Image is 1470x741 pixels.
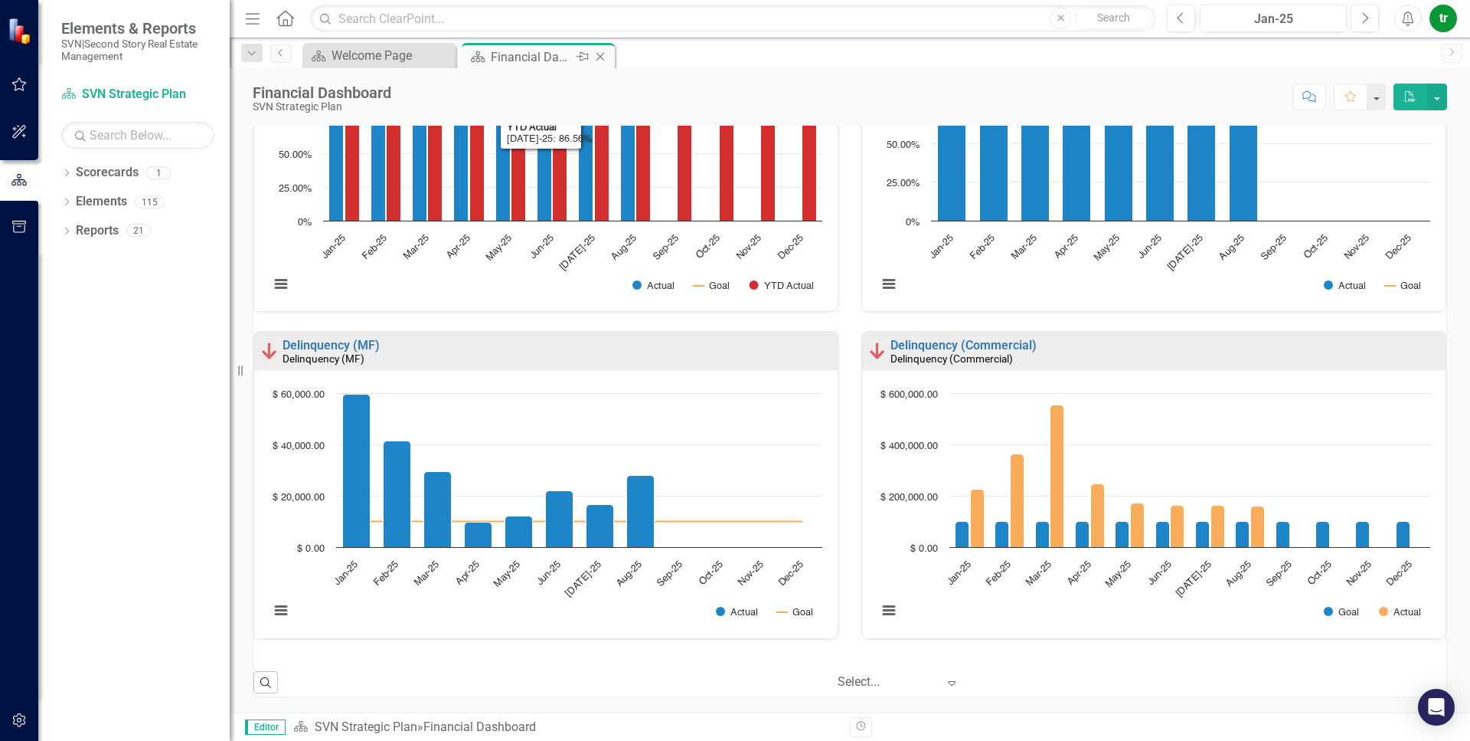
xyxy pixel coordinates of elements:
[428,102,443,221] path: Mar-25, 87.89333333. YTD Actual.
[1036,521,1050,547] path: Mar-25, 100,000. Goal.
[971,489,985,547] path: Jan-25, 224,616.33. Actual.
[737,559,765,588] text: Nov-25
[262,385,830,634] svg: Interactive chart
[354,518,805,524] g: Goal, series 2 of 2. Line with 12 data points.
[878,274,900,295] button: View chart menu, Chart
[511,101,526,221] path: May-25, 88.152. YTD Actual.
[402,233,430,261] text: Mar-25
[445,233,472,261] text: Apr-25
[955,521,1410,547] g: Goal, bar series 1 of 2 with 12 bars.
[1066,559,1093,587] text: Apr-25
[557,233,597,273] text: [DATE]-25
[1174,559,1214,599] text: [DATE]-25
[413,559,441,588] text: Mar-25
[320,233,348,261] text: Jan-25
[270,600,292,621] button: View chart menu, Chart
[1224,559,1253,589] text: Aug-25
[310,5,1155,32] input: Search ClearPoint...
[546,490,573,547] path: Jun-25, 21,797.51. Actual.
[1063,86,1091,221] path: Apr-25, 87.44394619. Actual.
[1230,82,1258,221] path: Aug-25, 89.80477223. Actual.
[1200,5,1347,32] button: Jan-25
[273,390,325,400] text: $ 60,000.00
[1217,233,1246,262] text: Aug-25
[413,110,427,221] path: Mar-25, 81.47. Actual.
[720,103,734,221] path: Oct-25, 86.7425. YTD Actual.
[1251,506,1265,547] path: Aug-25, 158,905.5. Actual.
[253,5,838,313] div: Double-Click to Edit
[329,86,344,221] path: Jan-25, 99.54. Actual.
[1146,559,1174,587] text: Jun-25
[735,233,763,261] text: Nov-25
[553,103,567,221] path: Jun-25, 87.205. YTD Actual.
[384,441,411,547] path: Feb-25, 41,481.96. Actual.
[505,516,533,547] path: May-25, 12,184.99. Actual.
[1116,521,1129,547] path: May-25, 100,000. Goal.
[245,720,286,735] span: Editor
[1418,689,1455,726] div: Open Intercom Messenger
[76,164,139,182] a: Scorecards
[938,67,1410,221] g: Actual, series 1 of 2. Bar series with 12 bars.
[985,559,1013,588] text: Feb-25
[887,179,920,189] text: 25.00%
[343,393,803,548] g: Actual, series 1 of 2. Bar series with 12 bars.
[870,385,1438,634] svg: Interactive chart
[694,233,722,261] text: Oct-25
[283,338,380,352] a: Delinquency (MF)
[1384,233,1413,261] text: Dec-25
[332,559,360,587] text: Jan-25
[1187,86,1216,221] path: Jul-25, 87.41573034. Actual.
[910,544,938,554] text: $ 0.00
[1211,505,1225,547] path: Jul-25, 161,360.42. Actual.
[329,86,802,221] g: Actual, series 1 of 3. Bar series with 12 bars.
[1324,607,1361,618] button: Show Goal
[1156,521,1170,547] path: Jun-25, 100,000. Goal.
[691,280,732,292] button: Show Goal
[1316,521,1330,547] path: Oct-25, 100,000. Goal.
[306,46,452,65] a: Welcome Page
[1302,233,1330,261] text: Oct-25
[579,109,593,221] path: Jul-25, 82.69. Actual.
[636,103,651,221] path: Aug-25, 86.7425. YTD Actual.
[273,493,325,503] text: $ 20,000.00
[1205,10,1341,28] div: Jan-25
[627,475,655,547] path: Aug-25, 27,793.68. Actual.
[1196,521,1210,547] path: Jul-25, 100,000. Goal.
[1265,559,1294,589] text: Sep-25
[1076,521,1089,547] path: Apr-25, 100,000. Goal.
[632,280,677,292] button: Show Actual
[424,471,452,547] path: Mar-25, 29,483.93. Actual.
[870,385,1438,634] div: Chart. Highcharts interactive chart.
[1165,233,1205,273] text: [DATE]-25
[279,150,312,160] text: 50.00%
[955,521,969,547] path: Jan-25, 100,000. Goal.
[1093,233,1122,263] text: May-25
[262,58,830,307] div: Maintenance Hours Logged . Highcharts interactive chart.
[1021,86,1050,221] path: Mar-25, 87.52598753. Actual.
[880,441,938,451] text: $ 400,000.00
[716,607,760,618] button: Show Actual
[595,103,609,221] path: Jul-25, 86.56. YTD Actual.
[1306,559,1334,587] text: Oct-25
[946,559,973,587] text: Jan-25
[1429,5,1457,32] button: tr
[423,720,536,734] div: Financial Dashboard
[890,352,1013,365] small: Delinquency (Commercial)
[253,101,391,113] div: SVN Strategic Plan
[61,86,214,103] a: SVN Strategic Plan
[995,521,1009,547] path: Feb-25, 100,000. Goal.
[777,559,805,588] text: Dec-25
[146,166,171,179] div: 1
[861,331,1446,639] div: Double-Click to Edit
[253,84,391,101] div: Financial Dashboard
[343,394,371,547] path: Jan-25, 59,446.83. Actual.
[890,338,1037,352] a: Delinquency (Commercial)
[262,59,830,308] svg: Interactive chart
[880,390,938,400] text: $ 600,000.00
[655,559,684,589] text: Sep-25
[61,122,214,149] input: Search Below...
[1396,521,1410,547] path: Dec-25, 100,000. Goal.
[1091,484,1105,547] path: Apr-25, 247,457.27. Actual.
[465,522,492,547] path: Apr-25, 9,839.77. Actual.
[496,102,511,221] path: May-25, 87.71. Actual.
